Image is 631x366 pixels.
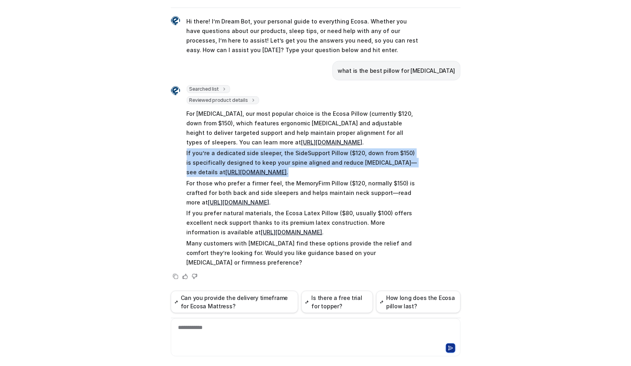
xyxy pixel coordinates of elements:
p: For those who prefer a firmer feel, the MemoryFirm Pillow ($120, normally $150) is crafted for bo... [187,179,420,207]
button: How long does the Ecosa pillow last? [376,291,461,313]
a: [URL][DOMAIN_NAME] [226,169,287,175]
span: Searched list [187,85,231,93]
a: [URL][DOMAIN_NAME] [261,229,322,236]
img: Widget [171,16,180,25]
p: Many customers with [MEDICAL_DATA] find these options provide the relief and comfort they’re look... [187,239,420,267]
p: If you’re a dedicated side sleeper, the SideSupport Pillow ($120, down from $150) is specifically... [187,148,420,177]
a: [URL][DOMAIN_NAME] [301,139,363,146]
img: Widget [171,86,180,95]
button: Is there a free trial for topper? [301,291,373,313]
p: If you prefer natural materials, the Ecosa Latex Pillow ($80, usually $100) offers excellent neck... [187,208,420,237]
p: For [MEDICAL_DATA], our most popular choice is the Ecosa Pillow (currently $120, down from $150),... [187,109,420,147]
button: Can you provide the delivery timeframe for Ecosa Mattress? [171,291,299,313]
p: Hi there! I’m Dream Bot, your personal guide to everything Ecosa. Whether you have questions abou... [187,17,420,55]
span: Reviewed product details [187,96,259,104]
a: [URL][DOMAIN_NAME] [208,199,270,206]
p: what is the best pillow for [MEDICAL_DATA] [338,66,455,76]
